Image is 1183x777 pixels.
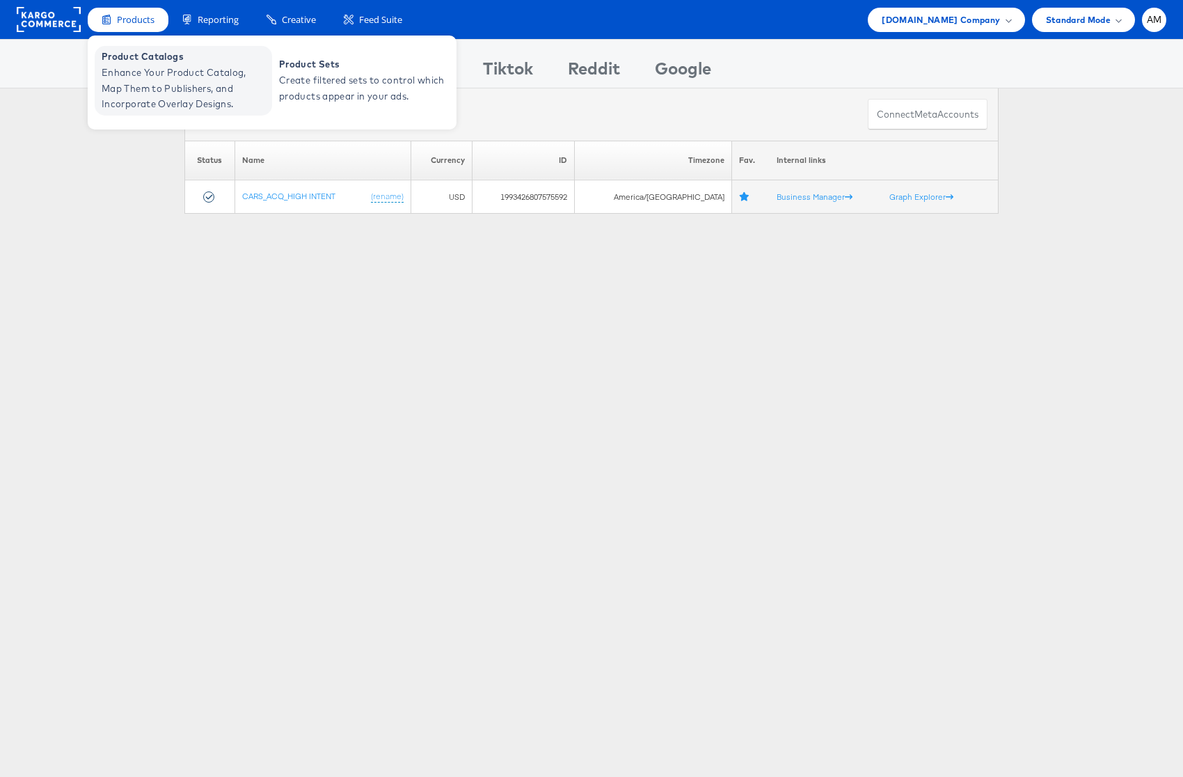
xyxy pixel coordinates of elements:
[777,191,852,202] a: Business Manager
[95,46,272,116] a: Product Catalogs Enhance Your Product Catalog, Map Them to Publishers, and Incorporate Overlay De...
[411,141,473,180] th: Currency
[235,141,411,180] th: Name
[574,180,731,214] td: America/[GEOGRAPHIC_DATA]
[868,99,987,130] button: ConnectmetaAccounts
[371,191,404,203] a: (rename)
[568,56,620,88] div: Reddit
[655,56,711,88] div: Google
[411,180,473,214] td: USD
[889,191,953,202] a: Graph Explorer
[272,46,450,116] a: Product Sets Create filtered sets to control which products appear in your ads.
[198,13,239,26] span: Reporting
[473,141,575,180] th: ID
[102,65,269,112] span: Enhance Your Product Catalog, Map Them to Publishers, and Incorporate Overlay Designs.
[1046,13,1111,27] span: Standard Mode
[914,108,937,121] span: meta
[574,141,731,180] th: Timezone
[185,141,235,180] th: Status
[473,180,575,214] td: 1993426807575592
[1147,15,1162,24] span: AM
[279,72,446,104] span: Create filtered sets to control which products appear in your ads.
[102,49,269,65] span: Product Catalogs
[483,56,533,88] div: Tiktok
[242,191,335,201] a: CARS_ACQ_HIGH INTENT
[882,13,1000,27] span: [DOMAIN_NAME] Company
[279,56,446,72] span: Product Sets
[282,13,316,26] span: Creative
[359,13,402,26] span: Feed Suite
[117,13,154,26] span: Products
